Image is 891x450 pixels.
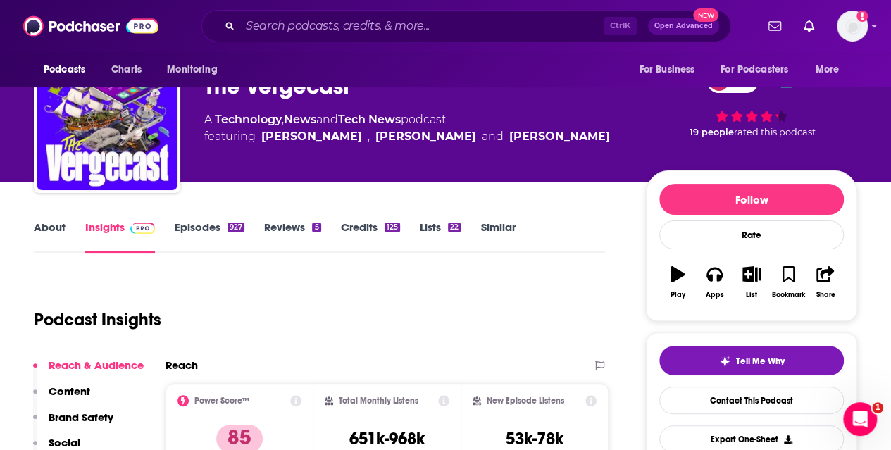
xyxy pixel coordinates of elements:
h2: Power Score™ [194,396,249,406]
span: Podcasts [44,60,85,80]
span: Monitoring [167,60,217,80]
div: Play [671,291,685,299]
h2: New Episode Listens [487,396,564,406]
p: Content [49,385,90,398]
span: Logged in as mindyn [837,11,868,42]
h3: 651k-968k [349,428,425,449]
button: List [733,257,770,308]
span: featuring [204,128,610,145]
a: Show notifications dropdown [798,14,820,38]
span: Charts [111,60,142,80]
button: Play [659,257,696,308]
p: Social [49,436,80,449]
button: open menu [629,56,712,83]
img: Podchaser - Follow, Share and Rate Podcasts [23,13,158,39]
span: Open Advanced [654,23,713,30]
h2: Reach [166,358,198,372]
a: News [284,113,316,126]
div: A podcast [204,111,610,145]
span: More [816,60,840,80]
input: Search podcasts, credits, & more... [240,15,604,37]
div: Bookmark [772,291,805,299]
img: Podchaser Pro [130,223,155,234]
a: Tech News [338,113,401,126]
a: Alex Cranz [509,128,610,145]
div: Rate [659,220,844,249]
span: For Podcasters [721,60,788,80]
span: , [282,113,284,126]
a: Contact This Podcast [659,387,844,414]
p: Reach & Audience [49,358,144,372]
div: 22 [448,223,461,232]
span: 1 [872,402,883,413]
a: InsightsPodchaser Pro [85,220,155,253]
button: Content [33,385,90,411]
span: New [693,8,718,22]
img: The Vergecast [37,49,177,190]
button: open menu [34,56,104,83]
div: Apps [706,291,724,299]
a: Technology [215,113,282,126]
button: Apps [696,257,733,308]
span: and [482,128,504,145]
img: tell me why sparkle [719,356,730,367]
iframe: Intercom live chat [843,402,877,436]
span: rated this podcast [734,127,816,137]
h3: 53k-78k [506,428,563,449]
div: Share [816,291,835,299]
button: Brand Safety [33,411,113,437]
button: Bookmark [770,257,806,308]
button: Open AdvancedNew [648,18,719,35]
span: 19 people [690,127,734,137]
a: Show notifications dropdown [763,14,787,38]
div: Search podcasts, credits, & more... [201,10,731,42]
span: and [316,113,338,126]
h2: Total Monthly Listens [339,396,418,406]
button: Reach & Audience [33,358,144,385]
button: Follow [659,184,844,215]
div: 927 [228,223,244,232]
div: 125 [385,223,400,232]
a: David Pierce [261,128,362,145]
a: Episodes927 [175,220,244,253]
svg: Add a profile image [856,11,868,22]
a: Lists22 [420,220,461,253]
a: Similar [480,220,515,253]
img: User Profile [837,11,868,42]
p: Brand Safety [49,411,113,424]
span: For Business [639,60,694,80]
button: Show profile menu [837,11,868,42]
a: Credits125 [341,220,400,253]
button: open menu [157,56,235,83]
span: Ctrl K [604,17,637,35]
a: Nilay Patel [375,128,476,145]
div: 5 [312,223,320,232]
button: tell me why sparkleTell Me Why [659,346,844,375]
div: List [746,291,757,299]
button: Share [807,257,844,308]
button: open menu [711,56,809,83]
a: About [34,220,66,253]
a: Charts [102,56,150,83]
div: 85 19 peoplerated this podcast [646,59,857,146]
span: , [368,128,370,145]
a: Reviews5 [264,220,320,253]
span: Tell Me Why [736,356,785,367]
button: open menu [806,56,857,83]
h1: Podcast Insights [34,309,161,330]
